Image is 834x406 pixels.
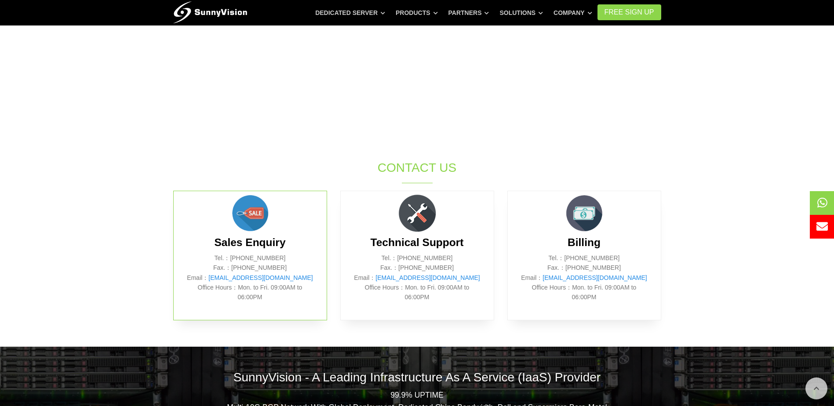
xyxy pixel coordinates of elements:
[543,274,647,281] a: [EMAIL_ADDRESS][DOMAIN_NAME]
[173,369,661,386] h2: SunnyVision - A Leading Infrastructure As A Service (IaaS) Provider
[568,236,601,248] b: Billing
[271,159,564,176] h1: Contact Us
[448,5,489,21] a: Partners
[597,4,661,20] a: FREE Sign Up
[228,191,272,235] img: sales.png
[375,274,480,281] a: [EMAIL_ADDRESS][DOMAIN_NAME]
[395,191,439,235] img: flat-repair-tools.png
[554,5,592,21] a: Company
[499,5,543,21] a: Solutions
[521,253,648,302] p: Tel.：[PHONE_NUMBER] Fax.：[PHONE_NUMBER] Email： Office Hours：Mon. to Fri. 09:00AM to 06:00PM
[371,236,464,248] b: Technical Support
[315,5,385,21] a: Dedicated Server
[562,191,606,235] img: money.png
[208,274,313,281] a: [EMAIL_ADDRESS][DOMAIN_NAME]
[187,253,313,302] p: Tel.：[PHONE_NUMBER] Fax.：[PHONE_NUMBER] Email： Office Hours：Mon. to Fri. 09:00AM to 06:00PM
[354,253,481,302] p: Tel.：[PHONE_NUMBER] Fax.：[PHONE_NUMBER] Email： Office Hours：Mon. to Fri. 09:00AM to 06:00PM
[214,236,285,248] b: Sales Enquiry
[396,5,438,21] a: Products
